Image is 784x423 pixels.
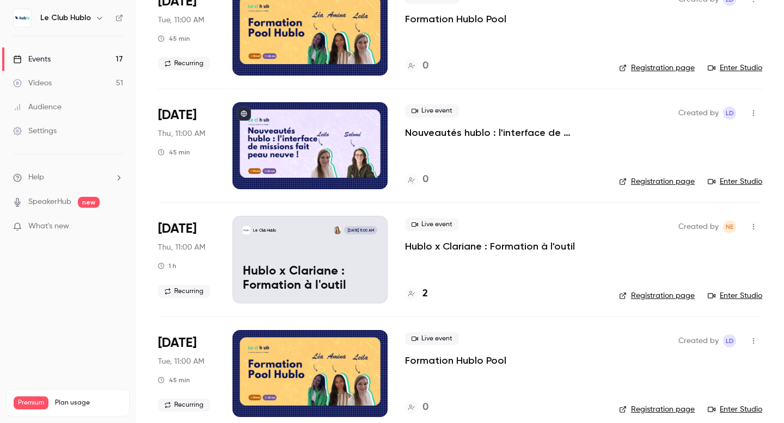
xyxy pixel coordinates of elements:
[158,148,190,157] div: 45 min
[158,285,210,298] span: Recurring
[619,404,695,415] a: Registration page
[13,54,51,65] div: Events
[405,13,506,26] a: Formation Hublo Pool
[422,287,428,301] h4: 2
[405,332,459,345] span: Live event
[422,400,428,415] h4: 0
[678,220,719,233] span: Created by
[619,290,695,301] a: Registration page
[243,226,250,234] img: Hublo x Clariane : Formation à l'outil
[726,334,734,347] span: LD
[405,354,506,367] a: Formation Hublo Pool
[78,197,100,208] span: new
[723,107,736,120] span: Leila Domec
[40,13,91,23] h6: Le Club Hublo
[405,287,428,301] a: 2
[158,216,215,303] div: Oct 23 Thu, 11:00 AM (Europe/Paris)
[723,220,736,233] span: Noelia Enriquez
[232,216,388,303] a: Hublo x Clariane : Formation à l'outilLe Club HubloNoelia Enriquez[DATE] 11:00 AMHublo x Clariane...
[243,265,377,293] p: Hublo x Clariane : Formation à l'outil
[158,57,210,70] span: Recurring
[344,226,377,234] span: [DATE] 11:00 AM
[405,59,428,73] a: 0
[14,396,48,409] span: Premium
[55,399,122,407] span: Plan usage
[708,404,762,415] a: Enter Studio
[28,221,69,232] span: What's new
[619,63,695,73] a: Registration page
[158,102,215,189] div: Oct 23 Thu, 11:00 AM (Europe/Paris)
[158,356,204,367] span: Tue, 11:00 AM
[158,376,190,384] div: 45 min
[708,290,762,301] a: Enter Studio
[708,176,762,187] a: Enter Studio
[14,9,31,27] img: Le Club Hublo
[28,196,71,208] a: SpeakerHub
[708,63,762,73] a: Enter Studio
[110,222,123,232] iframe: Noticeable Trigger
[405,172,428,187] a: 0
[422,172,428,187] h4: 0
[13,78,52,89] div: Videos
[405,104,459,117] span: Live event
[158,220,197,238] span: [DATE]
[405,400,428,415] a: 0
[405,240,575,253] a: Hublo x Clariane : Formation à l'outil
[158,15,204,26] span: Tue, 11:00 AM
[619,176,695,187] a: Registration page
[405,218,459,231] span: Live event
[723,334,736,347] span: Leila Domec
[405,126,602,139] a: Nouveautés hublo : l'interface de missions fait peau neuve !
[158,334,197,352] span: [DATE]
[158,262,176,270] div: 1 h
[158,128,205,139] span: Thu, 11:00 AM
[28,172,44,183] span: Help
[13,172,123,183] li: help-dropdown-opener
[726,220,733,233] span: NE
[253,228,276,233] p: Le Club Hublo
[334,226,341,234] img: Noelia Enriquez
[13,102,62,113] div: Audience
[726,107,734,120] span: LD
[158,399,210,412] span: Recurring
[678,334,719,347] span: Created by
[422,59,428,73] h4: 0
[158,34,190,43] div: 45 min
[158,330,215,417] div: Nov 4 Tue, 11:00 AM (Europe/Paris)
[678,107,719,120] span: Created by
[158,107,197,124] span: [DATE]
[158,242,205,253] span: Thu, 11:00 AM
[13,126,57,136] div: Settings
